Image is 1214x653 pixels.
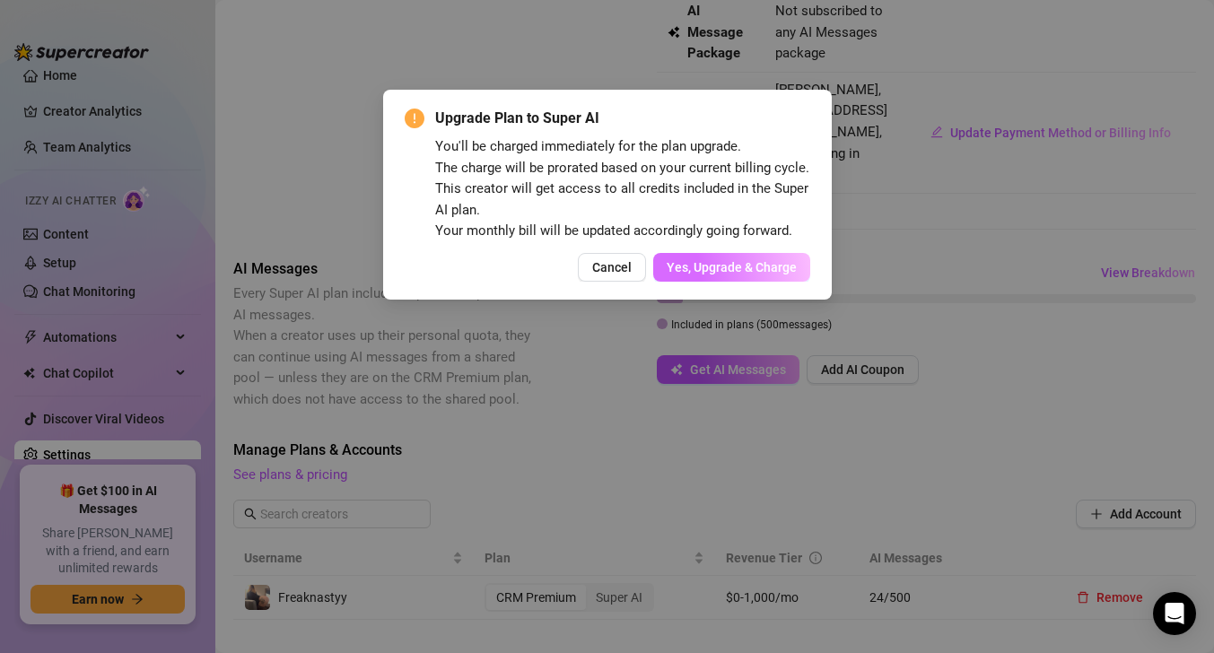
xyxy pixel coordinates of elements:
[405,109,424,128] span: exclamation-circle
[435,108,810,129] span: Upgrade Plan to Super AI
[592,260,632,274] span: Cancel
[653,253,810,282] button: Yes, Upgrade & Charge
[667,260,797,274] span: Yes, Upgrade & Charge
[435,138,809,239] span: You'll be charged immediately for the plan upgrade. The charge will be prorated based on your cur...
[1153,592,1196,635] div: Open Intercom Messenger
[578,253,646,282] button: Cancel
